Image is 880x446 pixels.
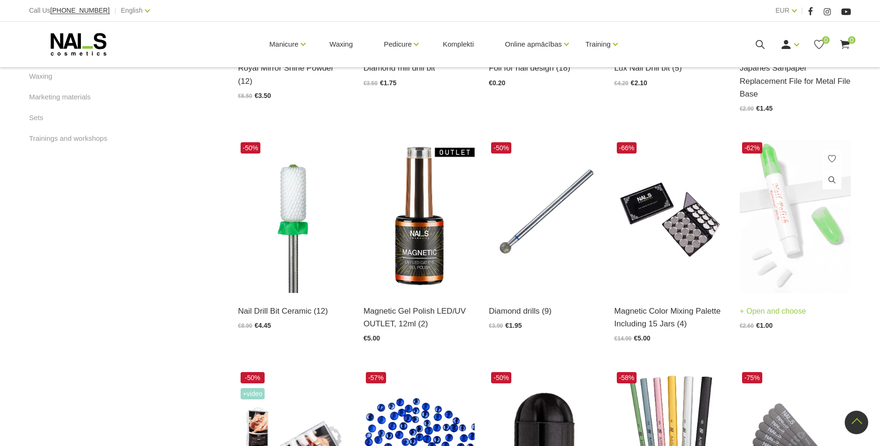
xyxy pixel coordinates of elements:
a: Marketing materials [29,91,91,103]
span: €2.10 [631,79,647,87]
span: €0.20 [489,79,505,87]
a: Nail Drill Bit Ceramic (12) [238,305,349,317]
a: Waxing [29,71,52,82]
a: 0 [839,39,851,50]
span: -62% [742,142,762,154]
span: | [801,5,803,16]
a: Magnetic Color Mixing Palette Including 15 Jars (4) [614,305,726,330]
span: €4.45 [255,322,271,329]
a: Lux Nail Drill bit (5) [614,62,726,74]
img: Nail drill bits for fast and efficient removal of gels and gel polishes, as well as for manicure ... [489,140,600,293]
a: Open and choose [740,305,806,318]
span: 0 [822,36,830,44]
span: 0 [848,36,856,44]
span: -57% [366,372,386,383]
span: €1.75 [380,79,396,87]
span: €5.00 [634,334,650,342]
a: Diamond drills (9) [489,305,600,317]
img: This long-lasting gel polish is composed of metal microparticles that transform into various patt... [363,140,475,293]
span: -50% [241,142,261,154]
a: Magnetic Gel Polish LED/UV OUTLET, 12ml (2) [363,305,475,330]
span: €4.20 [614,80,629,87]
a: EUR [775,5,790,16]
div: Call Us [29,5,110,16]
a: Komplekti [435,22,481,67]
a: Diamond mill drill bit [363,62,475,74]
span: €1.00 [756,322,773,329]
img: A unique magnetic palette for mixing shades with 15 removable compartments. Specially adapted for... [614,140,726,293]
span: €3.90 [489,323,503,329]
span: €2.90 [740,105,754,112]
span: €3.50 [255,92,271,99]
span: €3.50 [363,80,378,87]
a: Manicure [269,25,299,63]
span: | [114,5,116,16]
a: Trainings and workshops [29,133,107,144]
span: €14.90 [614,335,632,342]
span: €2.60 [740,323,754,329]
a: Waxing [322,22,360,67]
a: Foil for nail design (18) [489,62,600,74]
a: Japanes Sanpaper Replacement File for Metal File Base [740,62,851,100]
a: Online apmācības [505,25,562,63]
span: €1.45 [756,105,773,112]
span: €5.00 [363,334,380,342]
span: -50% [241,372,265,383]
img: Nail drill bits for fast and efficient removal of gels and gel polishes, as well as for manicure ... [238,140,349,293]
span: -50% [491,372,511,383]
span: -66% [617,142,637,154]
span: -58% [617,372,637,383]
a: English [121,5,143,16]
a: Pedicure [384,25,412,63]
span: -50% [491,142,511,154]
a: Training [585,25,611,63]
img: A handy and convenient pencil for correction of nail polish that allows you to create a precise m... [740,140,851,293]
a: 0 [813,39,825,50]
a: [PHONE_NUMBER] [50,7,110,14]
span: €1.95 [505,322,522,329]
a: Royal Mirror Shine Powder (12) [238,62,349,87]
span: €6.50 [238,93,252,99]
span: +Video [241,388,265,399]
span: -75% [742,372,762,383]
span: €8.90 [238,323,252,329]
a: Sets [29,112,43,123]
